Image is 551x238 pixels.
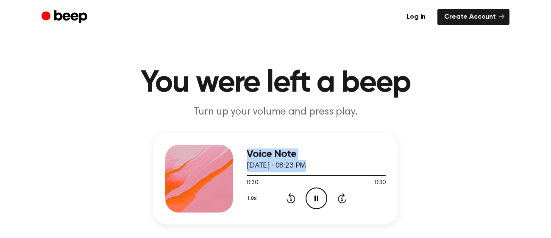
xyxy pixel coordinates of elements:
span: 0:30 [247,179,258,188]
span: 0:30 [375,179,386,188]
p: Turn up your volume and press play. [113,105,438,119]
a: Log in [400,9,432,25]
h1: You were left a beep [58,68,493,98]
button: 1.0x [247,191,260,206]
a: Create Account [437,9,509,25]
h3: Voice Note [247,148,386,160]
a: Beep [42,9,89,25]
span: [DATE] · 08:23 PM [247,162,306,170]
